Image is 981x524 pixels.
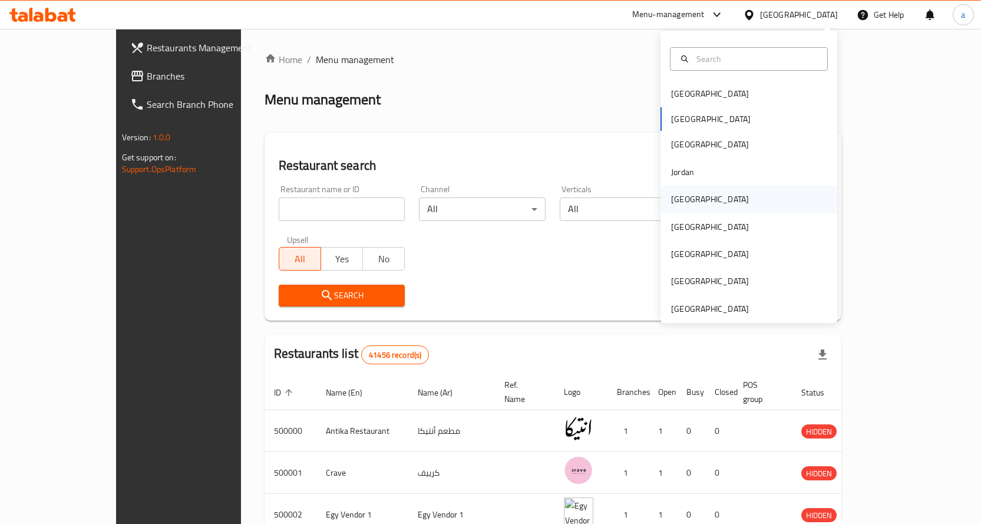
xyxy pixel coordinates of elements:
[279,157,828,174] h2: Restaurant search
[418,385,468,400] span: Name (Ar)
[649,410,677,452] td: 1
[743,378,778,406] span: POS group
[671,248,749,261] div: [GEOGRAPHIC_DATA]
[671,87,749,100] div: [GEOGRAPHIC_DATA]
[677,410,705,452] td: 0
[649,452,677,494] td: 1
[808,341,837,369] div: Export file
[147,97,270,111] span: Search Branch Phone
[288,288,396,303] span: Search
[560,197,686,221] div: All
[419,197,546,221] div: All
[362,247,405,271] button: No
[122,162,197,177] a: Support.OpsPlatform
[649,374,677,410] th: Open
[326,385,378,400] span: Name (En)
[705,452,734,494] td: 0
[671,302,749,315] div: [GEOGRAPHIC_DATA]
[321,247,363,271] button: Yes
[564,414,593,443] img: Antika Restaurant
[265,52,842,67] nav: breadcrumb
[801,385,840,400] span: Status
[147,41,270,55] span: Restaurants Management
[692,52,820,65] input: Search
[408,410,495,452] td: مطعم أنتيكا
[671,193,749,206] div: [GEOGRAPHIC_DATA]
[279,197,405,221] input: Search for restaurant name or ID..
[607,452,649,494] td: 1
[801,425,837,439] span: HIDDEN
[632,8,705,22] div: Menu-management
[279,285,405,307] button: Search
[265,410,316,452] td: 500000
[705,410,734,452] td: 0
[368,251,400,268] span: No
[284,251,316,268] span: All
[564,456,593,485] img: Crave
[274,385,296,400] span: ID
[153,130,171,145] span: 1.0.0
[671,138,749,151] div: [GEOGRAPHIC_DATA]
[801,424,837,439] div: HIDDEN
[122,150,176,165] span: Get support on:
[121,34,280,62] a: Restaurants Management
[326,251,358,268] span: Yes
[147,69,270,83] span: Branches
[961,8,965,21] span: a
[122,130,151,145] span: Version:
[274,345,430,364] h2: Restaurants list
[408,452,495,494] td: كرييف
[121,90,280,118] a: Search Branch Phone
[607,374,649,410] th: Branches
[801,467,837,480] span: HIDDEN
[801,466,837,480] div: HIDDEN
[265,52,302,67] a: Home
[279,247,321,271] button: All
[760,8,838,21] div: [GEOGRAPHIC_DATA]
[316,452,408,494] td: Crave
[361,345,429,364] div: Total records count
[504,378,540,406] span: Ref. Name
[671,166,694,179] div: Jordan
[287,235,309,243] label: Upsell
[265,90,381,109] h2: Menu management
[316,410,408,452] td: Antika Restaurant
[307,52,311,67] li: /
[671,220,749,233] div: [GEOGRAPHIC_DATA]
[316,52,394,67] span: Menu management
[671,275,749,288] div: [GEOGRAPHIC_DATA]
[607,410,649,452] td: 1
[265,452,316,494] td: 500001
[554,374,607,410] th: Logo
[801,509,837,522] span: HIDDEN
[705,374,734,410] th: Closed
[677,452,705,494] td: 0
[677,374,705,410] th: Busy
[121,62,280,90] a: Branches
[362,350,428,361] span: 41456 record(s)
